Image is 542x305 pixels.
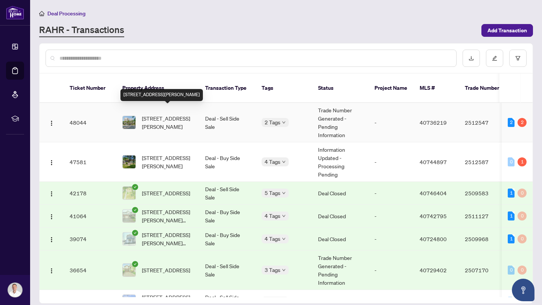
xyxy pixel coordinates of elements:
[282,121,286,124] span: down
[256,74,312,103] th: Tags
[46,264,58,276] button: Logo
[199,205,256,228] td: Deal - Buy Side Sale
[265,266,280,274] span: 3 Tags
[123,156,135,168] img: thumbnail-img
[508,266,515,275] div: 0
[459,228,512,251] td: 2509968
[368,251,414,290] td: -
[8,283,22,297] img: Profile Icon
[64,205,116,228] td: 41064
[487,24,527,36] span: Add Transaction
[49,160,55,166] img: Logo
[46,210,58,222] button: Logo
[312,205,368,228] td: Deal Closed
[518,157,527,166] div: 1
[142,189,190,197] span: [STREET_ADDRESS]
[123,187,135,199] img: thumbnail-img
[509,50,527,67] button: filter
[368,182,414,205] td: -
[132,184,138,190] span: check-circle
[46,116,58,128] button: Logo
[46,187,58,199] button: Logo
[123,233,135,245] img: thumbnail-img
[49,268,55,274] img: Logo
[420,236,447,242] span: 40724800
[518,266,527,275] div: 0
[120,89,203,101] div: [STREET_ADDRESS][PERSON_NAME]
[459,205,512,228] td: 2511127
[282,237,286,241] span: down
[420,213,447,219] span: 40742795
[368,74,414,103] th: Project Name
[459,251,512,290] td: 2507170
[132,207,138,213] span: check-circle
[47,10,85,17] span: Deal Processing
[368,205,414,228] td: -
[368,103,414,142] td: -
[508,189,515,198] div: 1
[132,230,138,236] span: check-circle
[142,114,193,131] span: [STREET_ADDRESS][PERSON_NAME]
[46,156,58,168] button: Logo
[508,234,515,243] div: 1
[463,50,480,67] button: download
[199,103,256,142] td: Deal - Sell Side Sale
[265,234,280,243] span: 4 Tags
[312,74,368,103] th: Status
[512,279,534,301] button: Open asap
[64,142,116,182] td: 47581
[64,74,116,103] th: Ticket Number
[49,120,55,126] img: Logo
[481,24,533,37] button: Add Transaction
[265,189,280,197] span: 5 Tags
[282,214,286,218] span: down
[518,234,527,243] div: 0
[123,210,135,222] img: thumbnail-img
[469,56,474,61] span: download
[486,50,503,67] button: edit
[46,233,58,245] button: Logo
[420,267,447,273] span: 40729402
[508,211,515,220] div: 1
[420,159,447,165] span: 40744897
[132,261,138,267] span: check-circle
[199,251,256,290] td: Deal - Sell Side Sale
[142,154,193,170] span: [STREET_ADDRESS][PERSON_NAME]
[420,119,447,126] span: 40736219
[459,142,512,182] td: 2512587
[123,264,135,276] img: thumbnail-img
[282,160,286,164] span: down
[459,103,512,142] td: 2512547
[64,182,116,205] td: 42178
[312,251,368,290] td: Trade Number Generated - Pending Information
[459,182,512,205] td: 2509583
[312,103,368,142] td: Trade Number Generated - Pending Information
[312,228,368,251] td: Deal Closed
[39,11,44,16] span: home
[420,190,447,196] span: 40746404
[64,251,116,290] td: 36654
[265,118,280,127] span: 2 Tags
[515,56,521,61] span: filter
[265,157,280,166] span: 4 Tags
[64,103,116,142] td: 48044
[39,24,124,37] a: RAHR - Transactions
[6,6,24,20] img: logo
[282,191,286,195] span: down
[116,74,199,103] th: Property Address
[368,142,414,182] td: -
[142,208,193,224] span: [STREET_ADDRESS][PERSON_NAME][PERSON_NAME]
[199,228,256,251] td: Deal - Buy Side Sale
[492,56,497,61] span: edit
[123,116,135,129] img: thumbnail-img
[518,189,527,198] div: 0
[142,266,190,274] span: [STREET_ADDRESS]
[265,211,280,220] span: 4 Tags
[282,268,286,272] span: down
[368,228,414,251] td: -
[49,214,55,220] img: Logo
[312,142,368,182] td: Information Updated - Processing Pending
[518,118,527,127] div: 2
[414,74,459,103] th: MLS #
[49,191,55,197] img: Logo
